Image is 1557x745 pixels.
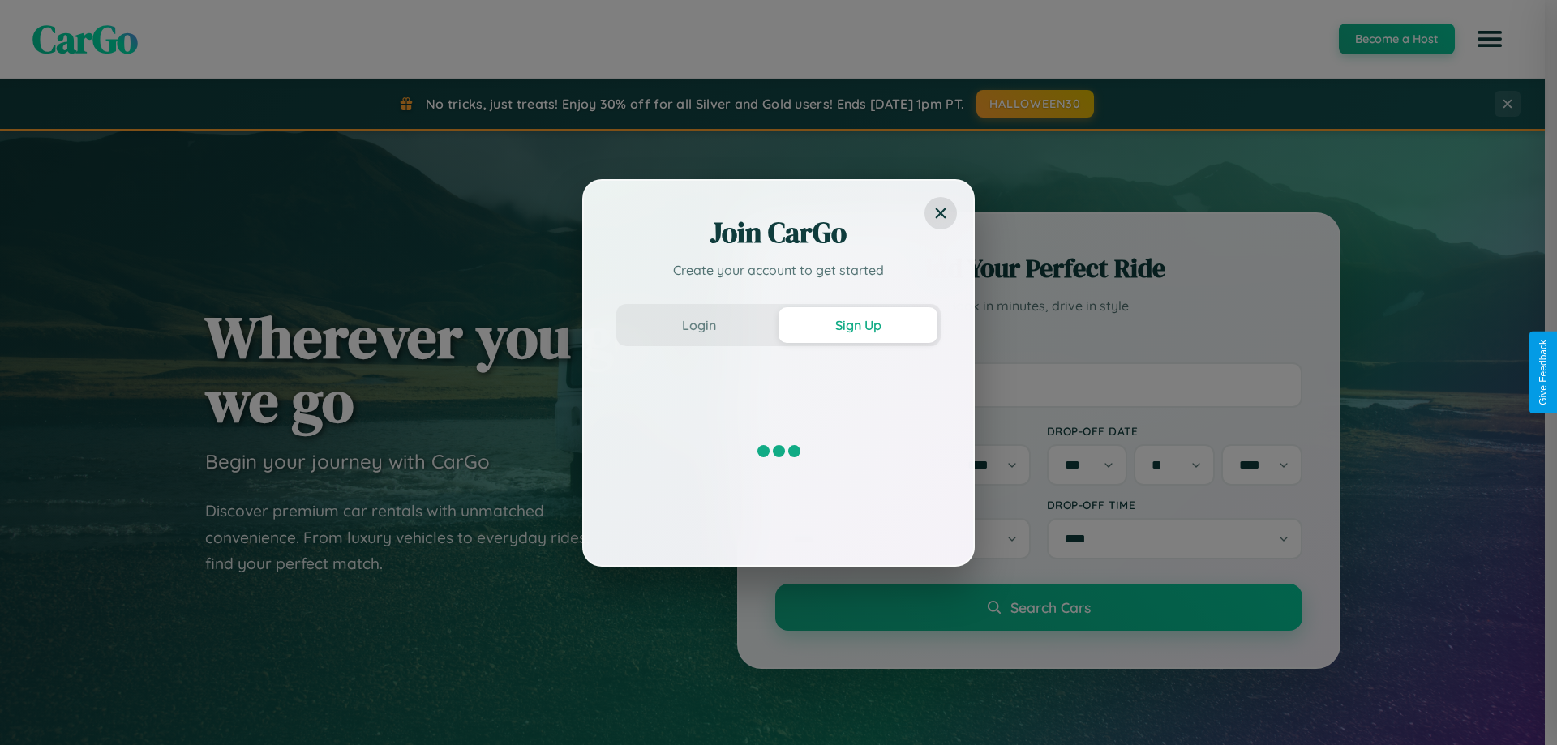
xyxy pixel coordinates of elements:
iframe: Intercom live chat [16,690,55,729]
p: Create your account to get started [616,260,941,280]
button: Login [620,307,778,343]
h2: Join CarGo [616,213,941,252]
div: Give Feedback [1538,340,1549,405]
button: Sign Up [778,307,937,343]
